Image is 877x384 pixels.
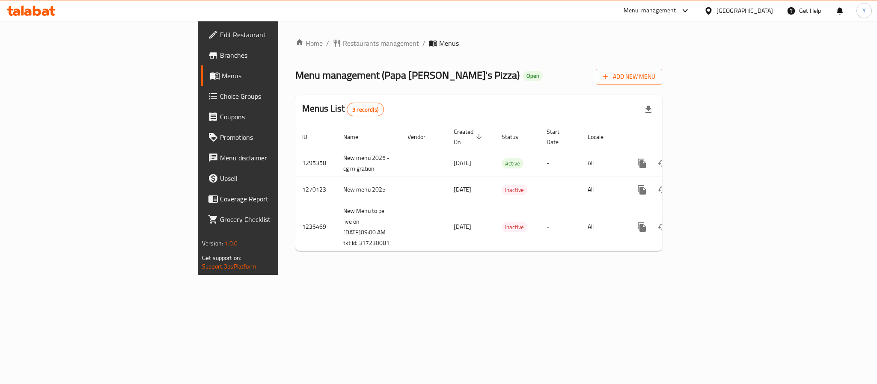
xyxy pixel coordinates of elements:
[632,217,652,237] button: more
[502,158,523,168] div: Active
[625,124,721,150] th: Actions
[220,91,337,101] span: Choice Groups
[632,180,652,200] button: more
[502,222,527,232] span: Inactive
[343,132,369,142] span: Name
[454,184,471,195] span: [DATE]
[224,238,238,249] span: 1.0.0
[201,24,344,45] a: Edit Restaurant
[220,50,337,60] span: Branches
[220,173,337,183] span: Upsell
[220,132,337,142] span: Promotions
[454,127,485,147] span: Created On
[201,148,344,168] a: Menu disclaimer
[295,38,662,48] nav: breadcrumb
[347,103,384,116] div: Total records count
[652,180,673,200] button: Change Status
[202,252,241,263] span: Get support on:
[581,150,625,177] td: All
[336,150,401,177] td: New menu 2025 -cg migration
[202,261,256,272] a: Support.OpsPlatform
[502,132,529,142] span: Status
[454,157,471,168] span: [DATE]
[862,6,866,15] span: Y
[220,153,337,163] span: Menu disclaimer
[454,221,471,232] span: [DATE]
[343,38,419,48] span: Restaurants management
[624,6,676,16] div: Menu-management
[502,222,527,232] div: Inactive
[588,132,615,142] span: Locale
[603,71,655,82] span: Add New Menu
[220,194,337,204] span: Coverage Report
[302,102,384,116] h2: Menus List
[716,6,773,15] div: [GEOGRAPHIC_DATA]
[632,153,652,174] button: more
[302,132,318,142] span: ID
[581,177,625,203] td: All
[202,238,223,249] span: Version:
[422,38,425,48] li: /
[201,209,344,230] a: Grocery Checklist
[540,150,581,177] td: -
[652,217,673,237] button: Change Status
[547,127,571,147] span: Start Date
[652,153,673,174] button: Change Status
[222,71,337,81] span: Menus
[201,189,344,209] a: Coverage Report
[201,45,344,65] a: Branches
[201,127,344,148] a: Promotions
[295,124,721,251] table: enhanced table
[201,86,344,106] a: Choice Groups
[540,203,581,251] td: -
[220,112,337,122] span: Coupons
[439,38,459,48] span: Menus
[523,72,543,80] span: Open
[201,106,344,127] a: Coupons
[336,177,401,203] td: New menu 2025
[407,132,437,142] span: Vendor
[220,30,337,40] span: Edit Restaurant
[201,65,344,86] a: Menus
[201,168,344,189] a: Upsell
[502,159,523,168] span: Active
[347,106,384,114] span: 3 record(s)
[333,38,419,48] a: Restaurants management
[336,203,401,251] td: New Menu to be live on [DATE]09:00 AM tkt id: 317230081
[295,65,520,85] span: Menu management ( Papa [PERSON_NAME]'s Pizza )
[596,69,662,85] button: Add New Menu
[220,214,337,224] span: Grocery Checklist
[581,203,625,251] td: All
[523,71,543,81] div: Open
[540,177,581,203] td: -
[502,185,527,195] span: Inactive
[638,99,659,120] div: Export file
